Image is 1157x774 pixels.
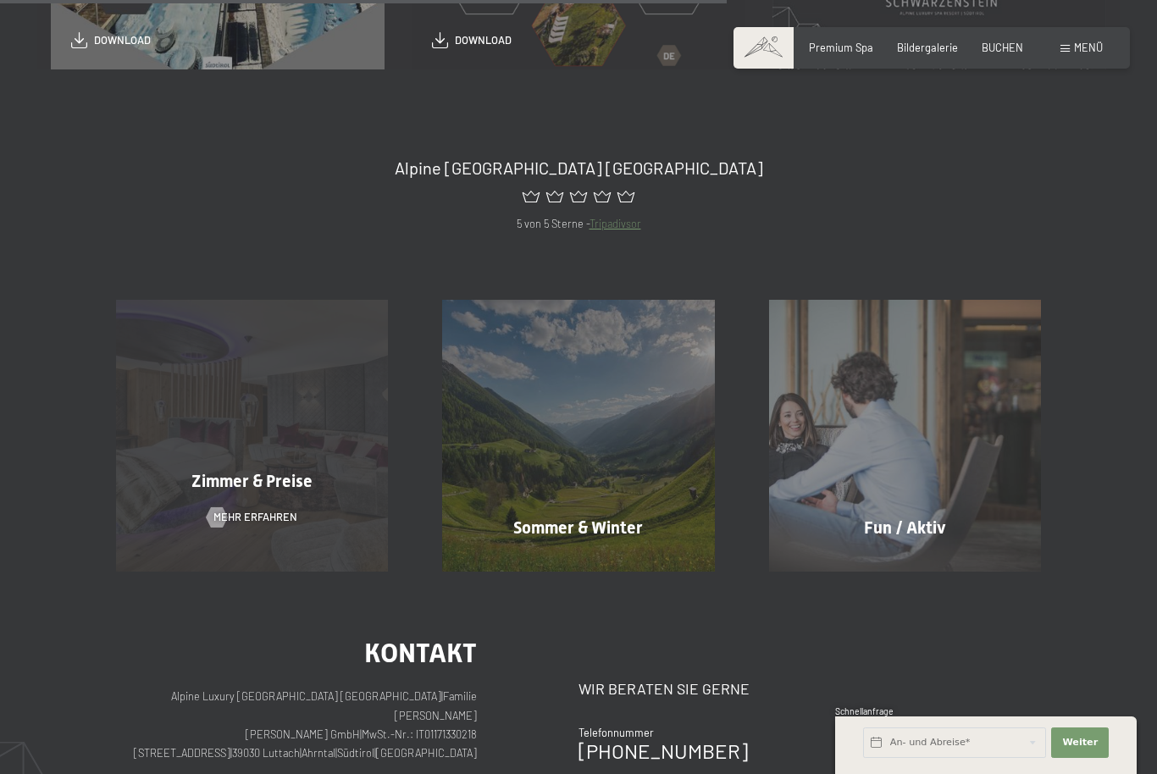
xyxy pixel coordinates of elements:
span: Fun / Aktiv [864,517,946,538]
span: download [94,33,151,48]
a: [PHONE_NUMBER] [578,738,748,763]
p: Alpine Luxury [GEOGRAPHIC_DATA] [GEOGRAPHIC_DATA] Familie [PERSON_NAME] [PERSON_NAME] GmbH MwSt.-... [116,687,477,763]
span: download [455,33,512,48]
span: Wir beraten Sie gerne [578,679,750,698]
span: | [335,746,337,760]
a: Bildergalerie [897,41,958,54]
span: | [360,727,362,741]
span: | [374,746,376,760]
p: 5 von 5 Sterne - [116,215,1041,232]
span: Telefonnummer [578,726,654,739]
a: Tripadivsor [590,217,641,230]
button: Weiter [1051,727,1109,758]
a: download [71,32,151,48]
span: Weiter [1062,736,1098,749]
span: Sommer & Winter [513,517,643,538]
span: Menü [1074,41,1103,54]
a: Die Online-Prospekte des Hotel Schwarzenstein ansehen Fun / Aktiv [742,300,1068,572]
a: download [432,32,512,48]
a: Die Online-Prospekte des Hotel Schwarzenstein ansehen Zimmer & Preise Mehr erfahren [89,300,415,572]
span: | [300,746,302,760]
span: Kontakt [364,637,477,669]
span: Alpine [GEOGRAPHIC_DATA] [GEOGRAPHIC_DATA] [395,158,763,178]
span: Mehr erfahren [213,510,297,525]
span: Schnellanfrage [835,706,894,716]
a: BUCHEN [982,41,1023,54]
a: Premium Spa [809,41,873,54]
span: | [230,746,232,760]
span: | [441,689,443,703]
span: Zimmer & Preise [191,471,313,491]
a: Die Online-Prospekte des Hotel Schwarzenstein ansehen Sommer & Winter [415,300,741,572]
